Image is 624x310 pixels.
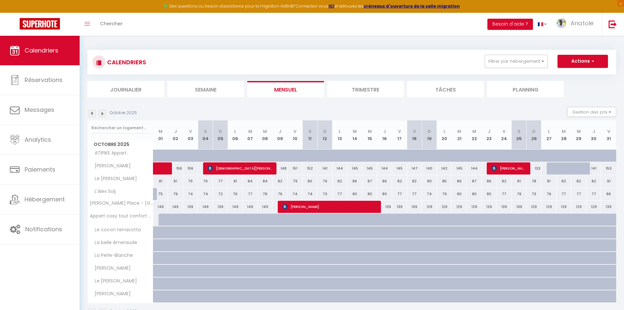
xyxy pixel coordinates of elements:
div: 149 [153,201,168,213]
div: 144 [467,162,482,175]
abbr: L [234,128,236,134]
div: 129 [437,201,452,213]
button: Filtrer par hébergement [485,55,548,68]
div: 152 [302,162,317,175]
th: 24 [497,120,512,150]
img: Super Booking [20,18,60,30]
div: 141 [586,162,601,175]
div: 74 [198,188,213,200]
input: Rechercher un logement... [91,122,149,134]
th: 25 [512,120,527,150]
div: 85 [437,175,452,187]
div: 129 [526,201,541,213]
div: 80 [302,175,317,187]
div: 148 [273,162,288,175]
div: 149 [198,201,213,213]
span: [PERSON_NAME] [492,162,527,175]
abbr: J [488,128,490,134]
div: 149 [168,201,183,213]
div: 156 [183,162,198,175]
span: La Perle-Blanche [89,252,135,259]
li: Journalier [87,81,164,97]
abbr: S [309,128,312,134]
div: 80 [377,188,392,200]
div: 129 [586,201,601,213]
div: 87 [467,175,482,187]
span: Réservations [25,76,63,84]
div: 140 [422,162,437,175]
div: 86 [377,175,392,187]
div: 72 [213,188,228,200]
abbr: V [398,128,401,134]
div: 139 [183,201,198,213]
abbr: M [562,128,566,134]
div: 76 [228,188,243,200]
th: 12 [317,120,332,150]
div: 76 [541,188,557,200]
div: 139 [497,201,512,213]
img: logout [609,20,617,28]
li: Planning [487,81,564,97]
abbr: M [353,128,357,134]
span: Anatole [571,19,594,27]
span: [PERSON_NAME] [89,290,132,298]
th: 14 [347,120,362,150]
span: Octobre 2025 [88,140,153,149]
div: 129 [571,201,586,213]
div: 145 [362,162,377,175]
div: 80 [467,188,482,200]
div: 139 [601,201,616,213]
li: Trimestre [327,81,404,97]
th: 18 [407,120,422,150]
div: 84 [243,175,258,187]
button: Actions [558,55,608,68]
th: 15 [362,120,377,150]
div: 77 [571,188,586,200]
span: Appart cosy tout confort Metro 11 avec parking [89,214,154,218]
span: [PERSON_NAME] [282,200,378,213]
th: 23 [482,120,497,150]
div: 139 [512,201,527,213]
li: Tâches [407,81,484,97]
div: 77 [392,188,407,200]
th: 29 [571,120,586,150]
th: 20 [437,120,452,150]
div: 142 [437,162,452,175]
span: La belle émeraude [89,239,139,246]
div: 73 [317,188,332,200]
span: [PERSON_NAME] [89,265,132,272]
div: 84 [258,175,273,187]
th: 09 [273,120,288,150]
th: 28 [557,120,572,150]
abbr: S [204,128,207,134]
div: 87 [362,175,377,187]
h3: CALENDRIERS [105,55,146,70]
th: 06 [228,120,243,150]
div: 139 [377,201,392,213]
div: 86 [452,175,467,187]
strong: ICI [329,3,334,9]
span: Le [PERSON_NAME] [89,278,139,285]
div: 81 [228,175,243,187]
th: 30 [586,120,601,150]
div: 79 [437,188,452,200]
abbr: L [444,128,445,134]
div: 77 [213,175,228,187]
span: Calendriers [25,46,58,54]
div: 78 [258,188,273,200]
li: Semaine [167,81,244,97]
abbr: L [339,128,341,134]
div: 149 [243,201,258,213]
button: Besoin d'aide ? [487,19,533,30]
th: 05 [213,120,228,150]
abbr: D [532,128,536,134]
abbr: V [502,128,505,134]
div: 77 [586,188,601,200]
div: 139 [392,201,407,213]
abbr: J [279,128,281,134]
div: 82 [497,175,512,187]
abbr: M [248,128,252,134]
div: 74 [422,188,437,200]
abbr: J [383,128,386,134]
div: 80 [347,188,362,200]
